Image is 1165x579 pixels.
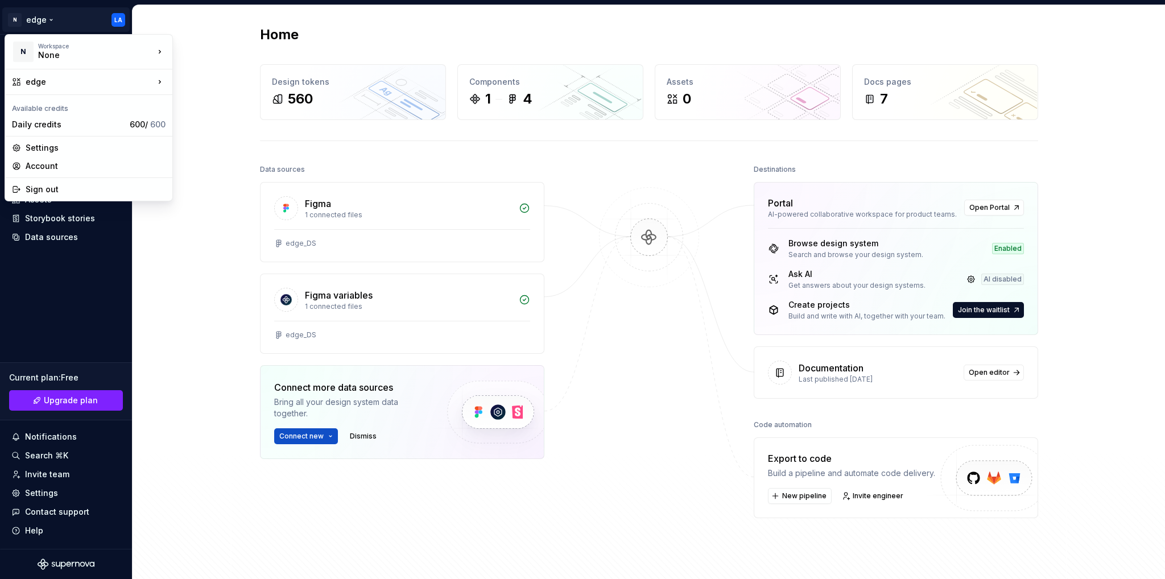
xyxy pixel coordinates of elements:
div: None [38,49,135,61]
div: Sign out [26,184,166,195]
span: 600 [150,119,166,129]
div: Account [26,160,166,172]
div: N [13,42,34,62]
div: Available credits [7,97,170,115]
div: Daily credits [12,119,125,130]
span: 600 / [130,119,166,129]
div: Settings [26,142,166,154]
div: Workspace [38,43,154,49]
div: edge [26,76,154,88]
